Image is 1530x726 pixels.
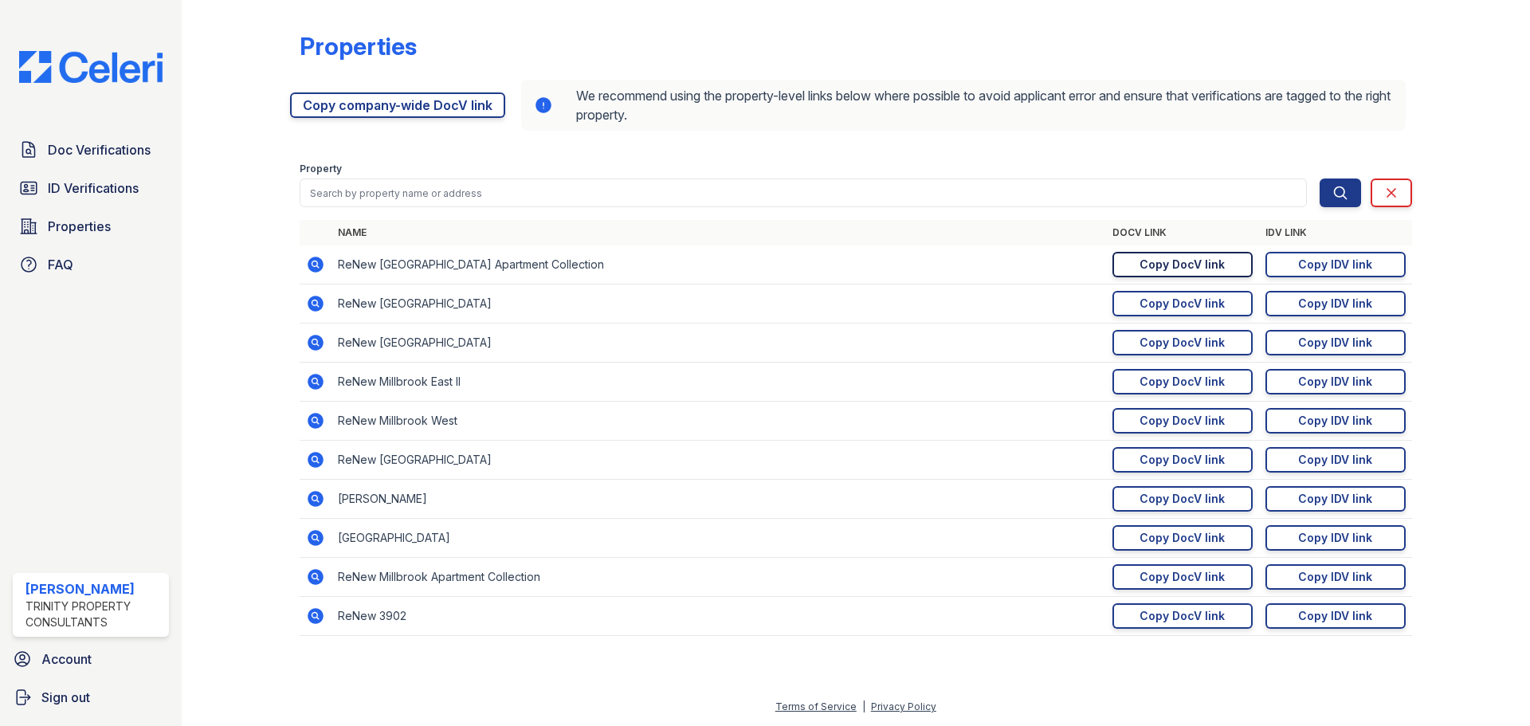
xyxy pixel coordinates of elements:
[1298,530,1372,546] div: Copy IDV link
[1265,408,1406,434] a: Copy IDV link
[775,700,857,712] a: Terms of Service
[48,179,139,198] span: ID Verifications
[1298,569,1372,585] div: Copy IDV link
[1140,608,1225,624] div: Copy DocV link
[13,172,169,204] a: ID Verifications
[871,700,936,712] a: Privacy Policy
[1265,486,1406,512] a: Copy IDV link
[6,51,175,83] img: CE_Logo_Blue-a8612792a0a2168367f1c8372b55b34899dd931a85d93a1a3d3e32e68fde9ad4.png
[1298,296,1372,312] div: Copy IDV link
[1298,335,1372,351] div: Copy IDV link
[1140,452,1225,468] div: Copy DocV link
[331,558,1106,597] td: ReNew Millbrook Apartment Collection
[48,140,151,159] span: Doc Verifications
[41,649,92,669] span: Account
[1112,369,1253,394] a: Copy DocV link
[331,363,1106,402] td: ReNew Millbrook East II
[1298,257,1372,273] div: Copy IDV link
[1265,564,1406,590] a: Copy IDV link
[1112,330,1253,355] a: Copy DocV link
[290,92,505,118] a: Copy company-wide DocV link
[1140,530,1225,546] div: Copy DocV link
[1112,603,1253,629] a: Copy DocV link
[331,597,1106,636] td: ReNew 3902
[1106,220,1259,245] th: DocV Link
[331,402,1106,441] td: ReNew Millbrook West
[300,163,342,175] label: Property
[1140,374,1225,390] div: Copy DocV link
[1112,525,1253,551] a: Copy DocV link
[48,255,73,274] span: FAQ
[1112,564,1253,590] a: Copy DocV link
[1112,408,1253,434] a: Copy DocV link
[1259,220,1412,245] th: IDV Link
[1112,291,1253,316] a: Copy DocV link
[1140,335,1225,351] div: Copy DocV link
[331,519,1106,558] td: [GEOGRAPHIC_DATA]
[521,80,1406,131] div: We recommend using the property-level links below where possible to avoid applicant error and ens...
[1298,452,1372,468] div: Copy IDV link
[1265,525,1406,551] a: Copy IDV link
[6,681,175,713] a: Sign out
[331,245,1106,285] td: ReNew [GEOGRAPHIC_DATA] Apartment Collection
[6,643,175,675] a: Account
[1140,257,1225,273] div: Copy DocV link
[1265,369,1406,394] a: Copy IDV link
[1298,491,1372,507] div: Copy IDV link
[331,441,1106,480] td: ReNew [GEOGRAPHIC_DATA]
[300,32,417,61] div: Properties
[1265,603,1406,629] a: Copy IDV link
[1140,491,1225,507] div: Copy DocV link
[1112,447,1253,473] a: Copy DocV link
[862,700,865,712] div: |
[13,210,169,242] a: Properties
[1265,330,1406,355] a: Copy IDV link
[331,285,1106,324] td: ReNew [GEOGRAPHIC_DATA]
[300,179,1307,207] input: Search by property name or address
[48,217,111,236] span: Properties
[1140,413,1225,429] div: Copy DocV link
[1298,608,1372,624] div: Copy IDV link
[25,579,163,598] div: [PERSON_NAME]
[1298,413,1372,429] div: Copy IDV link
[1298,374,1372,390] div: Copy IDV link
[1140,296,1225,312] div: Copy DocV link
[1140,569,1225,585] div: Copy DocV link
[25,598,163,630] div: Trinity Property Consultants
[1265,447,1406,473] a: Copy IDV link
[331,220,1106,245] th: Name
[1112,486,1253,512] a: Copy DocV link
[1265,291,1406,316] a: Copy IDV link
[13,249,169,281] a: FAQ
[331,480,1106,519] td: [PERSON_NAME]
[1265,252,1406,277] a: Copy IDV link
[41,688,90,707] span: Sign out
[331,324,1106,363] td: ReNew [GEOGRAPHIC_DATA]
[13,134,169,166] a: Doc Verifications
[1112,252,1253,277] a: Copy DocV link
